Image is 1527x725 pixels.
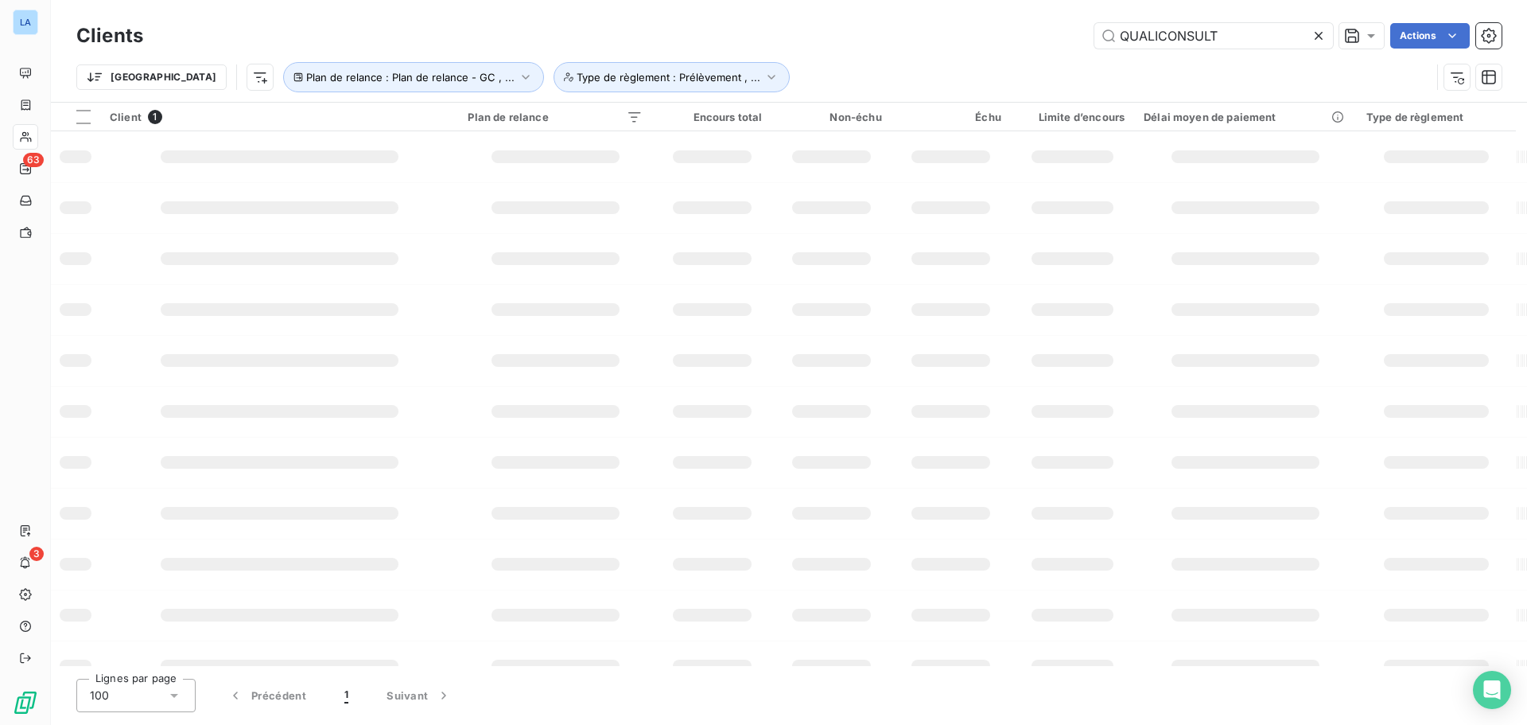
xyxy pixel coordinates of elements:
[782,111,882,123] div: Non-échu
[148,110,162,124] span: 1
[1144,111,1347,123] div: Délai moyen de paiement
[76,64,227,90] button: [GEOGRAPHIC_DATA]
[13,10,38,35] div: LA
[554,62,790,92] button: Type de règlement : Prélèvement , ...
[468,111,643,123] div: Plan de relance
[577,71,760,84] span: Type de règlement : Prélèvement , ...
[1094,23,1333,49] input: Rechercher
[283,62,544,92] button: Plan de relance : Plan de relance - GC , ...
[110,111,142,123] span: Client
[662,111,762,123] div: Encours total
[90,688,109,704] span: 100
[208,679,325,712] button: Précédent
[901,111,1001,123] div: Échu
[306,71,515,84] span: Plan de relance : Plan de relance - GC , ...
[1020,111,1125,123] div: Limite d’encours
[13,690,38,715] img: Logo LeanPay
[344,688,348,704] span: 1
[76,21,143,50] h3: Clients
[1473,671,1511,709] div: Open Intercom Messenger
[23,153,44,167] span: 63
[1366,111,1506,123] div: Type de règlement
[1390,23,1470,49] button: Actions
[325,679,367,712] button: 1
[367,679,471,712] button: Suivant
[29,547,44,561] span: 3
